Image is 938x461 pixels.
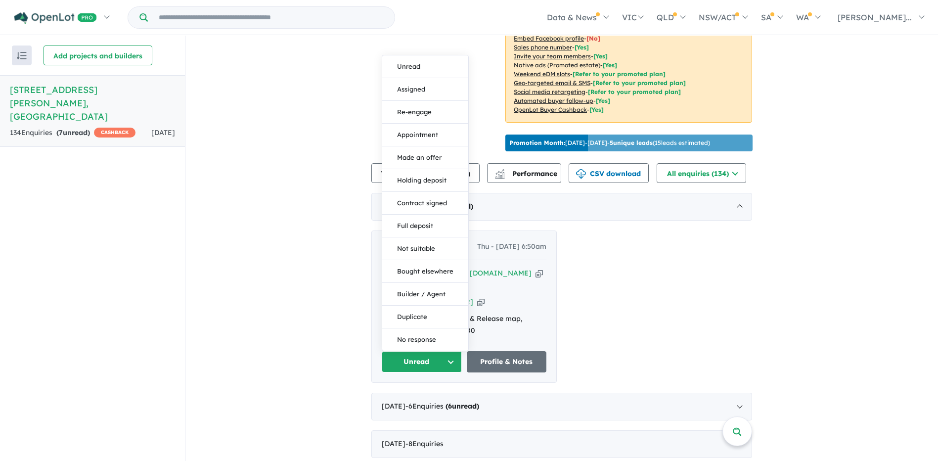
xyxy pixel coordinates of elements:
button: Duplicate [382,306,468,328]
button: Not suitable [382,237,468,260]
button: Team member settings (3) [371,163,480,183]
a: Profile & Notes [467,351,547,372]
span: [Yes] [589,106,604,113]
span: Thu - [DATE] 6:50am [477,241,546,253]
b: 5 unique leads [610,139,653,146]
span: [Refer to your promoted plan] [573,70,666,78]
span: 6 [448,402,452,411]
button: Bought elsewhere [382,260,468,283]
div: [DATE] [371,193,752,221]
button: CSV download [569,163,649,183]
button: Full deposit [382,215,468,237]
img: download icon [576,169,586,179]
u: Invite your team members [514,52,591,60]
b: Promotion Month: [509,139,565,146]
img: Openlot PRO Logo White [14,12,97,24]
u: Native ads (Promoted estate) [514,61,600,69]
div: [DATE] [371,393,752,420]
strong: ( unread) [56,128,90,137]
button: No response [382,328,468,351]
button: Add projects and builders [44,46,152,65]
span: [ Yes ] [575,44,589,51]
u: Sales phone number [514,44,572,51]
u: Embed Facebook profile [514,35,584,42]
span: [DATE] [151,128,175,137]
span: Performance [496,169,557,178]
h5: [STREET_ADDRESS][PERSON_NAME] , [GEOGRAPHIC_DATA] [10,83,175,123]
span: - 8 Enquir ies [405,439,444,448]
img: bar-chart.svg [495,172,505,179]
span: [Yes] [596,97,610,104]
u: OpenLot Buyer Cashback [514,106,587,113]
button: Contract signed [382,192,468,215]
u: Geo-targeted email & SMS [514,79,590,87]
strong: ( unread) [446,402,479,411]
button: Copy [536,268,543,278]
div: 134 Enquir ies [10,127,135,139]
img: sort.svg [17,52,27,59]
span: [Refer to your promoted plan] [593,79,686,87]
p: [DATE] - [DATE] - ( 15 leads estimated) [509,138,710,147]
img: line-chart.svg [495,169,504,175]
u: Automated buyer follow-up [514,97,593,104]
div: Unread [382,55,469,351]
button: Made an offer [382,146,468,169]
button: Unread [382,55,468,78]
span: [PERSON_NAME]... [838,12,912,22]
div: [DATE] [371,430,752,458]
span: 7 [59,128,63,137]
button: Unread [382,351,462,372]
button: Holding deposit [382,169,468,192]
button: Copy [477,297,485,307]
button: Builder / Agent [382,283,468,306]
u: Social media retargeting [514,88,585,95]
u: Weekend eDM slots [514,70,570,78]
span: [Refer to your promoted plan] [588,88,681,95]
span: CASHBACK [94,128,135,138]
input: Try estate name, suburb, builder or developer [150,7,393,28]
span: [ Yes ] [593,52,608,60]
button: Appointment [382,124,468,146]
span: [ No ] [586,35,600,42]
button: All enquiries (134) [657,163,746,183]
span: - 6 Enquir ies [405,402,479,411]
button: Performance [487,163,561,183]
button: Re-engage [382,101,468,124]
button: Assigned [382,78,468,101]
span: [Yes] [603,61,617,69]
